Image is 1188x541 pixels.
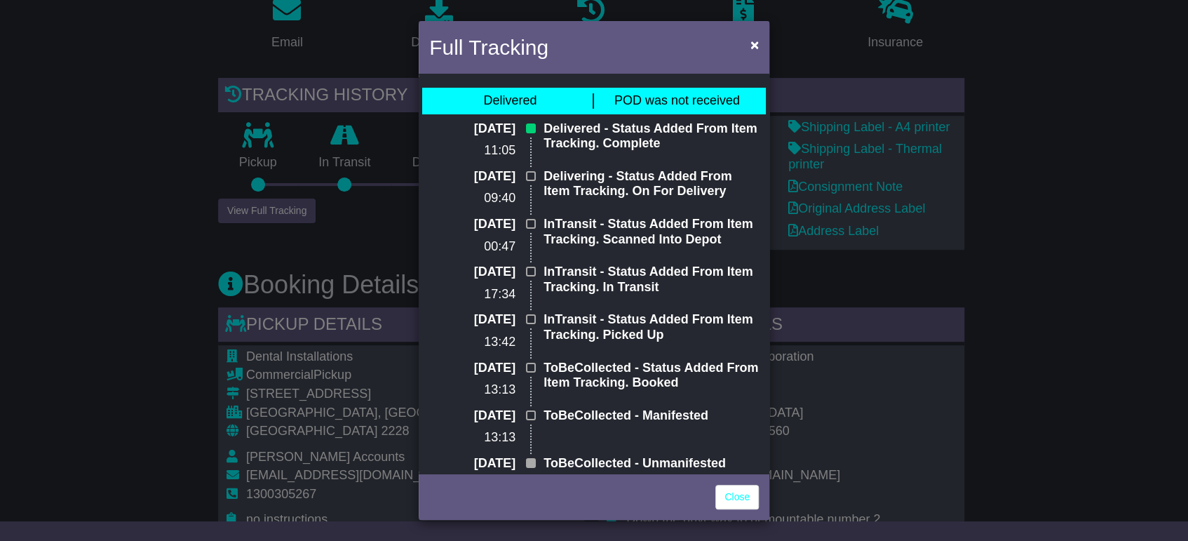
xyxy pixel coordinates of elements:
p: [DATE] [429,217,515,232]
span: POD was not received [614,93,740,107]
p: Delivering - Status Added From Item Tracking. On For Delivery [544,169,759,199]
p: [DATE] [429,408,515,424]
p: [DATE] [429,265,515,280]
button: Close [743,30,766,59]
div: Delivered [483,93,536,109]
p: 13:13 [429,430,515,446]
p: [DATE] [429,169,515,185]
p: ToBeCollected - Manifested [544,408,759,424]
p: 09:40 [429,191,515,206]
p: 13:42 [429,335,515,350]
p: 13:13 [429,382,515,398]
p: [DATE] [429,456,515,472]
p: InTransit - Status Added From Item Tracking. Picked Up [544,312,759,342]
p: InTransit - Status Added From Item Tracking. In Transit [544,265,759,295]
p: InTransit - Status Added From Item Tracking. Scanned Into Depot [544,217,759,247]
span: × [750,36,759,53]
p: ToBeCollected - Status Added From Item Tracking. Booked [544,361,759,391]
h4: Full Tracking [429,32,548,63]
p: 00:47 [429,239,515,255]
p: [DATE] [429,361,515,376]
p: [DATE] [429,121,515,137]
p: [DATE] [429,312,515,328]
p: 17:34 [429,287,515,302]
p: 11:05 [429,143,515,159]
p: ToBeCollected - Unmanifested [544,456,759,472]
p: Delivered - Status Added From Item Tracking. Complete [544,121,759,152]
a: Close [715,485,759,509]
